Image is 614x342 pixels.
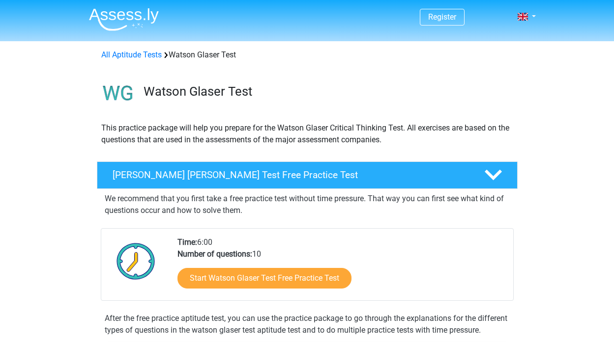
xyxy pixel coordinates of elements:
[177,268,351,289] a: Start Watson Glaser Test Free Practice Test
[89,8,159,31] img: Assessly
[101,122,513,146] p: This practice package will help you prepare for the Watson Glaser Critical Thinking Test. All exe...
[101,313,514,336] div: After the free practice aptitude test, you can use the practice package to go through the explana...
[93,161,522,189] a: [PERSON_NAME] [PERSON_NAME] Test Free Practice Test
[428,12,456,22] a: Register
[177,249,252,259] b: Number of questions:
[97,73,139,114] img: watson glaser test
[144,84,510,99] h3: Watson Glaser Test
[101,50,162,59] a: All Aptitude Tests
[113,169,468,181] h4: [PERSON_NAME] [PERSON_NAME] Test Free Practice Test
[177,237,197,247] b: Time:
[105,193,510,216] p: We recommend that you first take a free practice test without time pressure. That way you can fir...
[170,237,513,300] div: 6:00 10
[111,237,161,286] img: Clock
[97,49,517,61] div: Watson Glaser Test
